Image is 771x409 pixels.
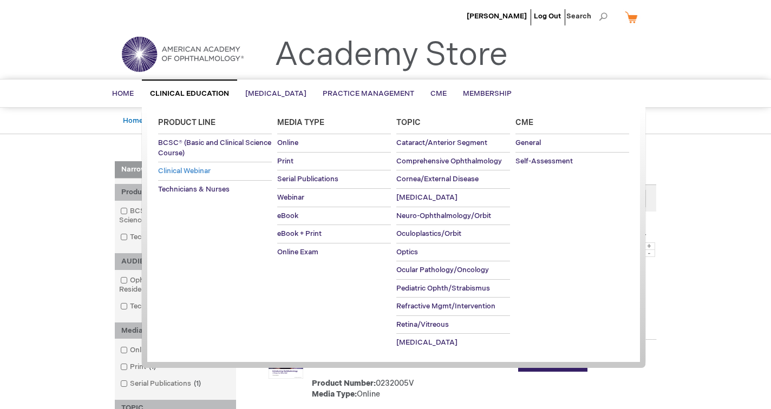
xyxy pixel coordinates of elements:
[158,138,271,157] span: BCSC® (Basic and Clinical Science Course)
[312,390,357,399] strong: Media Type:
[312,378,513,400] div: 0232005V Online
[396,118,421,127] span: Topic
[534,12,561,21] a: Log Out
[463,89,512,98] span: Membership
[277,157,293,166] span: Print
[312,379,376,388] strong: Product Number:
[430,89,447,98] span: CME
[275,36,508,75] a: Academy Store
[515,118,533,127] span: Cme
[115,184,236,201] div: Product Line
[115,253,236,270] div: AUDIENCE
[396,175,479,183] span: Cornea/External Disease
[277,248,318,256] span: Online Exam
[396,157,502,166] span: Comprehensive Ophthalmology
[277,118,324,127] span: Media Type
[323,89,414,98] span: Practice Management
[245,89,306,98] span: [MEDICAL_DATA]
[396,266,489,274] span: Ocular Pathology/Oncology
[396,212,491,220] span: Neuro-Ophthalmology/Orbit
[117,301,215,312] a: Technicians & Nurses1
[396,193,458,202] span: [MEDICAL_DATA]
[312,346,505,368] a: Introducing Ophthalmology: A Primer for Office Staff, Third Edition (Free Download)
[515,157,573,166] span: Self-Assessment
[396,138,487,147] span: Cataract/Anterior Segment
[277,229,322,238] span: eBook + Print
[396,320,449,329] span: Retina/Vitreous
[396,284,490,293] span: Pediatric Ophth/Strabismus
[158,118,215,127] span: Product Line
[158,185,230,194] span: Technicians & Nurses
[191,379,204,388] span: 1
[117,345,167,355] a: Online3
[467,12,527,21] a: [PERSON_NAME]
[117,379,205,389] a: Serial Publications1
[396,248,418,256] span: Optics
[117,362,160,372] a: Print1
[123,116,143,125] a: Home
[115,322,236,339] div: Media Type
[277,193,304,202] span: Webinar
[277,138,298,147] span: Online
[396,229,461,238] span: Oculoplastics/Orbit
[112,89,134,98] span: Home
[566,5,607,27] span: Search
[515,138,541,147] span: General
[117,206,233,226] a: BCSC® (Basic and Clinical Science Course)1
[150,89,229,98] span: Clinical Education
[117,275,233,295] a: Ophthalmologists & Residents2
[396,302,495,311] span: Refractive Mgmt/Intervention
[277,175,338,183] span: Serial Publications
[158,167,211,175] span: Clinical Webinar
[396,338,458,347] span: [MEDICAL_DATA]
[115,161,236,179] strong: Narrow Your Choices
[117,232,215,242] a: Technicians & Nurses1
[277,212,298,220] span: eBook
